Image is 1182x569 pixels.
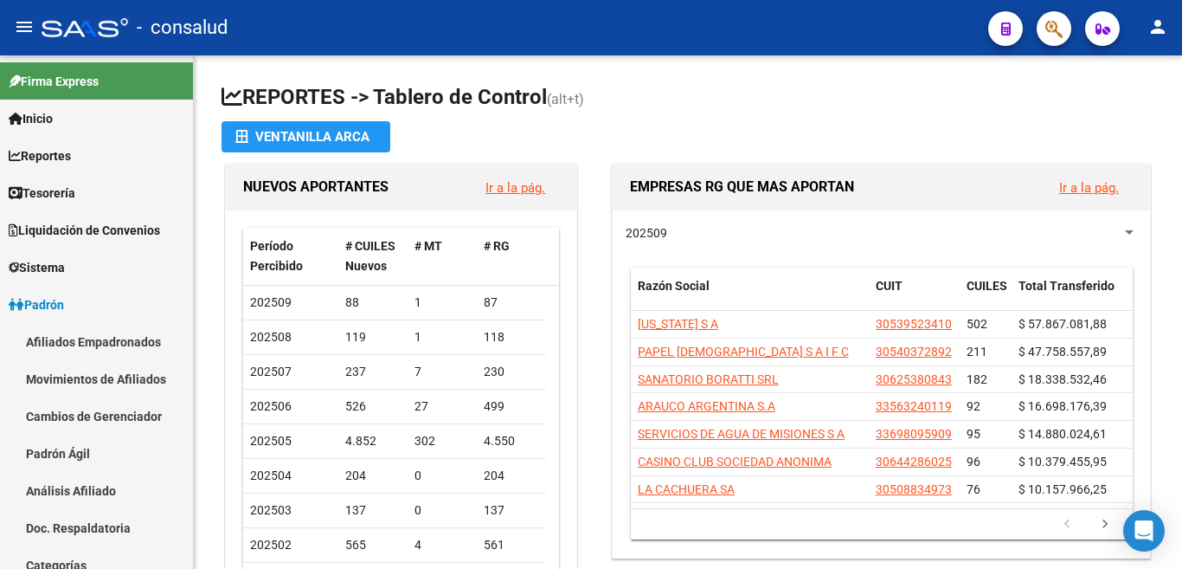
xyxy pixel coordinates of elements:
[250,239,303,273] span: Período Percibido
[222,121,390,152] button: Ventanilla ARCA
[1045,171,1133,204] button: Ir a la pág.
[243,228,338,285] datatable-header-cell: Período Percibido
[408,228,477,285] datatable-header-cell: # MT
[1147,16,1168,37] mat-icon: person
[484,466,539,486] div: 204
[484,397,539,417] div: 499
[414,239,442,253] span: # MT
[638,399,775,413] span: ARAUCO ARGENTINA S.A
[414,293,470,313] div: 1
[345,293,401,313] div: 88
[9,221,160,240] span: Liquidación de Convenios
[876,482,952,496] span: 30508834973
[250,469,292,482] span: 202504
[235,121,376,152] div: Ventanilla ARCA
[1123,510,1165,552] div: Open Intercom Messenger
[484,239,510,253] span: # RG
[1089,515,1121,534] a: go to next page
[967,399,980,413] span: 92
[14,16,35,37] mat-icon: menu
[1018,372,1107,386] span: $ 18.338.532,46
[638,455,832,469] span: CASINO CLUB SOCIEDAD ANONIMA
[967,482,980,496] span: 76
[477,228,546,285] datatable-header-cell: # RG
[414,362,470,382] div: 7
[250,295,292,309] span: 202509
[638,372,779,386] span: SANATORIO BORATTI SRL
[250,503,292,517] span: 202503
[243,178,389,195] span: NUEVOS APORTANTES
[137,9,228,47] span: - consalud
[1018,455,1107,469] span: $ 10.379.455,95
[345,535,401,555] div: 565
[345,501,401,521] div: 137
[345,397,401,417] div: 526
[484,535,539,555] div: 561
[876,279,903,293] span: CUIT
[1018,399,1107,413] span: $ 16.698.176,39
[876,345,952,359] span: 30540372892
[484,327,539,347] div: 118
[9,146,71,165] span: Reportes
[250,399,292,413] span: 202506
[484,362,539,382] div: 230
[967,345,987,359] span: 211
[484,293,539,313] div: 87
[638,482,735,496] span: LA CACHUERA SA
[876,455,952,469] span: 30644286025
[626,226,667,240] span: 202509
[967,427,980,441] span: 95
[414,535,470,555] div: 4
[250,538,292,552] span: 202502
[414,327,470,347] div: 1
[1059,180,1119,196] a: Ir a la pág.
[547,91,584,107] span: (alt+t)
[967,317,987,331] span: 502
[869,268,960,325] datatable-header-cell: CUIT
[345,431,401,451] div: 4.852
[638,279,710,293] span: Razón Social
[631,268,869,325] datatable-header-cell: Razón Social
[250,365,292,378] span: 202507
[345,239,395,273] span: # CUILES Nuevos
[876,317,952,331] span: 30539523410
[484,431,539,451] div: 4.550
[338,228,408,285] datatable-header-cell: # CUILES Nuevos
[1018,427,1107,441] span: $ 14.880.024,61
[484,501,539,521] div: 137
[638,427,845,441] span: SERVICIOS DE AGUA DE MISIONES S A
[9,295,64,314] span: Padrón
[638,317,718,331] span: [US_STATE] S A
[1050,515,1083,534] a: go to previous page
[630,178,854,195] span: EMPRESAS RG QUE MAS APORTAN
[345,327,401,347] div: 119
[9,72,99,91] span: Firma Express
[1012,268,1133,325] datatable-header-cell: Total Transferido
[960,268,1012,325] datatable-header-cell: CUILES
[414,466,470,486] div: 0
[345,362,401,382] div: 237
[414,501,470,521] div: 0
[876,427,952,441] span: 33698095909
[967,279,1007,293] span: CUILES
[967,455,980,469] span: 96
[222,83,1154,113] h1: REPORTES -> Tablero de Control
[414,431,470,451] div: 302
[345,466,401,486] div: 204
[485,180,545,196] a: Ir a la pág.
[250,330,292,344] span: 202508
[876,399,952,413] span: 33563240119
[9,184,75,203] span: Tesorería
[9,258,65,277] span: Sistema
[1018,317,1107,331] span: $ 57.867.081,88
[414,397,470,417] div: 27
[250,434,292,448] span: 202505
[1018,345,1107,359] span: $ 47.758.557,89
[1018,482,1107,496] span: $ 10.157.966,25
[1018,279,1115,293] span: Total Transferido
[472,171,559,204] button: Ir a la pág.
[967,372,987,386] span: 182
[9,109,53,128] span: Inicio
[876,372,952,386] span: 30625380843
[638,345,849,359] span: PAPEL [DEMOGRAPHIC_DATA] S A I F C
